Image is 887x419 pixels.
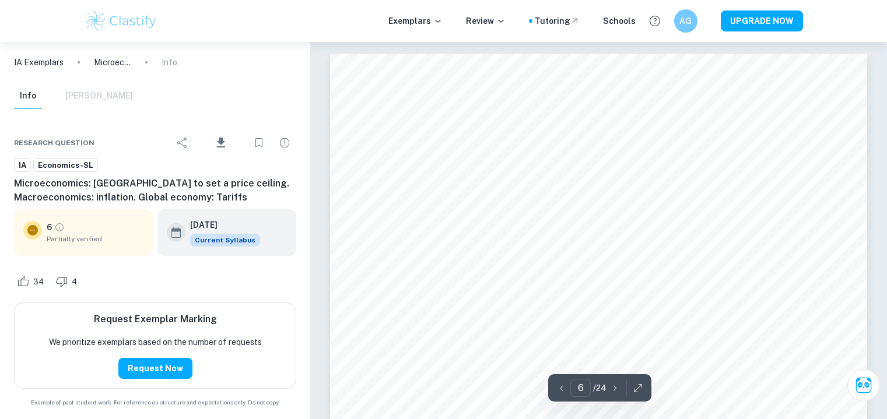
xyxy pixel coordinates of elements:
[34,160,97,171] span: Economics-SL
[47,221,52,234] p: 6
[466,15,506,27] p: Review
[14,272,50,291] div: Like
[94,312,217,326] h6: Request Exemplar Marking
[15,160,30,171] span: IA
[14,158,31,172] a: IA
[85,9,159,33] img: Clastify logo
[47,234,143,244] span: Partially verified
[54,222,65,233] a: Grade partially verified
[190,219,251,231] h6: [DATE]
[679,15,692,27] h6: AG
[190,234,260,247] div: This exemplar is based on the current syllabus. Feel free to refer to it for inspiration/ideas wh...
[674,9,697,33] button: AG
[535,15,580,27] a: Tutoring
[247,131,271,154] div: Bookmark
[273,131,296,154] div: Report issue
[14,56,64,69] a: IA Exemplars
[593,382,606,395] p: / 24
[49,336,262,348] p: We prioritize exemplars based on the number of requests
[721,10,803,31] button: UPGRADE NOW
[14,138,94,148] span: Research question
[603,15,636,27] a: Schools
[14,398,296,407] span: Example of past student work. For reference on structure and expectations only. Do not copy.
[14,177,296,205] h6: Microeconomics: [GEOGRAPHIC_DATA] to set a price ceiling. Macroeconomics: inflation. Global econo...
[388,15,443,27] p: Exemplars
[94,56,131,69] p: Microeconomics: [GEOGRAPHIC_DATA] to set a price ceiling. Macroeconomics: inflation. Global econo...
[162,56,177,69] p: Info
[190,234,260,247] span: Current Syllabus
[27,276,50,288] span: 34
[52,272,83,291] div: Dislike
[645,11,665,31] button: Help and Feedback
[118,358,192,379] button: Request Now
[847,369,880,402] button: Ask Clai
[65,276,83,288] span: 4
[197,128,245,158] div: Download
[171,131,194,154] div: Share
[33,158,98,172] a: Economics-SL
[14,83,42,109] button: Info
